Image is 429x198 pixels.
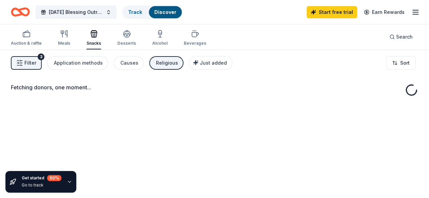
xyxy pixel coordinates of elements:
[54,59,103,67] div: Application methods
[47,56,108,70] button: Application methods
[307,6,357,18] a: Start free trial
[11,27,42,49] button: Auction & raffle
[156,59,178,67] div: Religious
[360,6,409,18] a: Earn Rewards
[11,4,30,20] a: Home
[122,5,182,19] button: TrackDiscover
[38,53,44,60] div: 3
[386,56,415,70] button: Sort
[154,9,176,15] a: Discover
[152,27,168,49] button: Alcohol
[22,182,61,188] div: Go to track
[128,9,142,15] a: Track
[11,56,42,70] button: Filter3
[86,27,101,49] button: Snacks
[184,41,206,46] div: Beverages
[149,56,183,70] button: Religious
[384,30,418,44] button: Search
[58,41,70,46] div: Meals
[184,27,206,49] button: Beverages
[117,27,136,49] button: Desserts
[24,59,36,67] span: Filter
[49,8,103,16] span: [DATE] Blessing Outreach – F8ith Packs
[117,41,136,46] div: Desserts
[189,56,232,70] button: Just added
[47,175,61,181] div: 60 %
[120,59,138,67] div: Causes
[152,41,168,46] div: Alcohol
[22,175,61,181] div: Get started
[114,56,144,70] button: Causes
[11,41,42,46] div: Auction & raffle
[400,59,410,67] span: Sort
[58,27,70,49] button: Meals
[86,41,101,46] div: Snacks
[396,33,413,41] span: Search
[200,60,227,66] span: Just added
[35,5,117,19] button: [DATE] Blessing Outreach – F8ith Packs
[11,83,418,91] div: Fetching donors, one moment...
